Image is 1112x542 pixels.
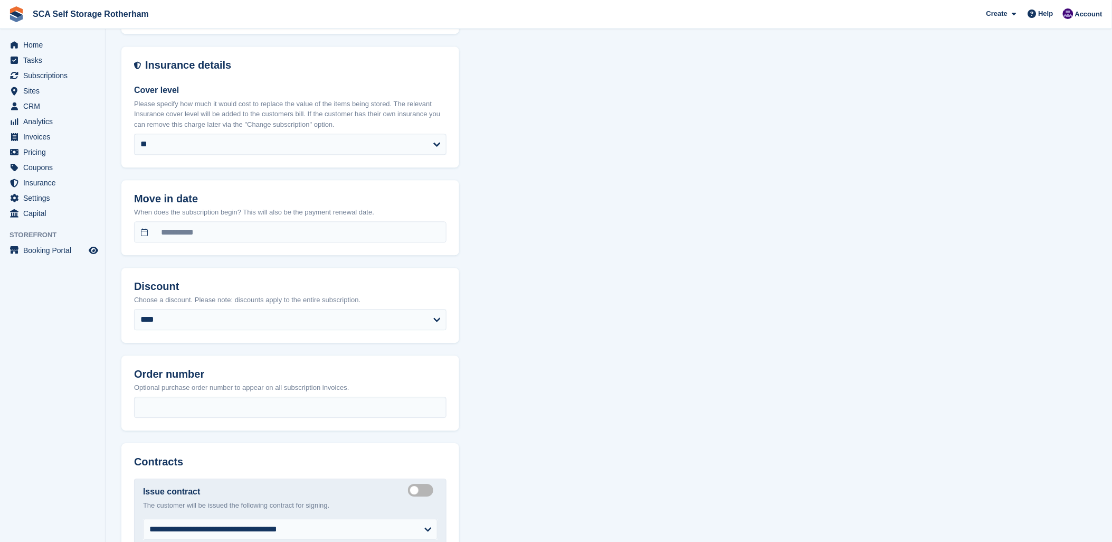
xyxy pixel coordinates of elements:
[134,456,446,468] h2: Contracts
[134,281,446,293] h2: Discount
[23,68,87,83] span: Subscriptions
[134,193,446,205] h2: Move in date
[143,500,438,511] p: The customer will be issued the following contract for signing.
[134,99,446,130] p: Please specify how much it would cost to replace the value of the items being stored. The relevan...
[23,114,87,129] span: Analytics
[5,175,100,190] a: menu
[23,206,87,221] span: Capital
[134,368,446,380] h2: Order number
[5,191,100,205] a: menu
[5,129,100,144] a: menu
[23,38,87,52] span: Home
[986,8,1008,19] span: Create
[9,230,105,240] span: Storefront
[23,160,87,175] span: Coupons
[134,59,141,71] img: insurance-details-icon-731ffda60807649b61249b889ba3c5e2b5c27d34e2e1fb37a309f0fde93ff34a.svg
[23,83,87,98] span: Sites
[28,5,153,23] a: SCA Self Storage Rotherham
[408,490,438,491] label: Create integrated contract
[143,485,200,498] label: Issue contract
[8,6,24,22] img: stora-icon-8386f47178a22dfd0bd8f6a31ec36ba5ce8667c1dd55bd0f319d3a0aa187defe.svg
[5,53,100,68] a: menu
[23,191,87,205] span: Settings
[5,68,100,83] a: menu
[23,145,87,160] span: Pricing
[145,59,446,71] h2: Insurance details
[87,244,100,257] a: Preview store
[1039,8,1053,19] span: Help
[5,206,100,221] a: menu
[1075,9,1103,20] span: Account
[5,83,100,98] a: menu
[5,38,100,52] a: menu
[23,129,87,144] span: Invoices
[23,99,87,114] span: CRM
[1063,8,1073,19] img: Kelly Neesham
[23,175,87,190] span: Insurance
[5,114,100,129] a: menu
[134,84,446,97] label: Cover level
[134,207,446,218] p: When does the subscription begin? This will also be the payment renewal date.
[5,243,100,258] a: menu
[134,382,446,393] p: Optional purchase order number to appear on all subscription invoices.
[5,160,100,175] a: menu
[5,99,100,114] a: menu
[134,295,446,305] p: Choose a discount. Please note: discounts apply to the entire subscription.
[5,145,100,160] a: menu
[23,243,87,258] span: Booking Portal
[23,53,87,68] span: Tasks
